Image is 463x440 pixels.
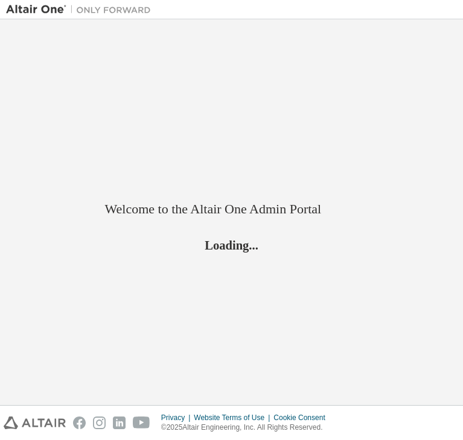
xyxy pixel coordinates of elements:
img: altair_logo.svg [4,416,66,429]
img: instagram.svg [93,416,106,429]
img: linkedin.svg [113,416,126,429]
img: youtube.svg [133,416,150,429]
img: facebook.svg [73,416,86,429]
h2: Loading... [105,237,359,253]
h2: Welcome to the Altair One Admin Portal [105,201,359,218]
div: Privacy [161,413,194,423]
div: Cookie Consent [273,413,332,423]
img: Altair One [6,4,157,16]
div: Website Terms of Use [194,413,273,423]
p: © 2025 Altair Engineering, Inc. All Rights Reserved. [161,423,333,433]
